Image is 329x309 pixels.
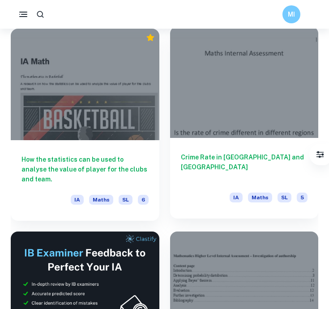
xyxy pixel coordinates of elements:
h6: MI [286,9,297,19]
a: How the statistics can be used to analyse the value of player for the clubs and team.IAMathsSL6 [11,29,159,221]
div: Premium [146,33,155,42]
span: SL [119,195,132,205]
span: SL [278,193,291,202]
button: MI [282,5,300,23]
h6: Crime Rate in [GEOGRAPHIC_DATA] and [GEOGRAPHIC_DATA] [181,152,308,182]
h6: How the statistics can be used to analyse the value of player for the clubs and team. [21,154,149,184]
a: Crime Rate in [GEOGRAPHIC_DATA] and [GEOGRAPHIC_DATA]IAMathsSL5 [170,29,319,221]
span: 5 [297,193,308,202]
button: Filter [311,146,329,163]
span: 6 [138,195,149,205]
span: IA [71,195,84,205]
span: Maths [248,193,272,202]
span: IA [230,193,243,202]
span: Maths [89,195,113,205]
